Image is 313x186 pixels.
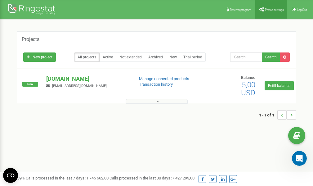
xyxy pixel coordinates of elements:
span: 1 - 1 of 1 [259,110,277,120]
iframe: Intercom live chat [292,151,307,166]
span: Profile settings [265,8,284,11]
nav: ... [259,104,296,126]
span: New [22,82,38,87]
a: All projects [74,52,100,62]
button: Search [262,52,280,62]
span: [EMAIL_ADDRESS][DOMAIN_NAME] [52,84,107,88]
span: Log Out [297,8,307,11]
a: Manage connected products [139,76,189,81]
a: Transaction history [139,82,173,87]
h5: Projects [22,37,39,42]
a: Refill balance [265,81,294,90]
span: Calls processed in the last 30 days : [110,176,195,180]
span: Referral program [230,8,251,11]
a: Active [99,52,116,62]
a: New [166,52,180,62]
u: 7 427 293,00 [172,176,195,180]
u: 1 745 662,00 [86,176,109,180]
button: Open CMP widget [3,168,18,183]
a: Not extended [116,52,145,62]
a: New project [23,52,56,62]
input: Search [230,52,262,62]
p: [DOMAIN_NAME] [46,75,129,83]
a: Trial period [180,52,206,62]
span: 5,00 USD [241,80,255,97]
span: Balance [241,75,255,80]
a: Archived [145,52,166,62]
span: Calls processed in the last 7 days : [26,176,109,180]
